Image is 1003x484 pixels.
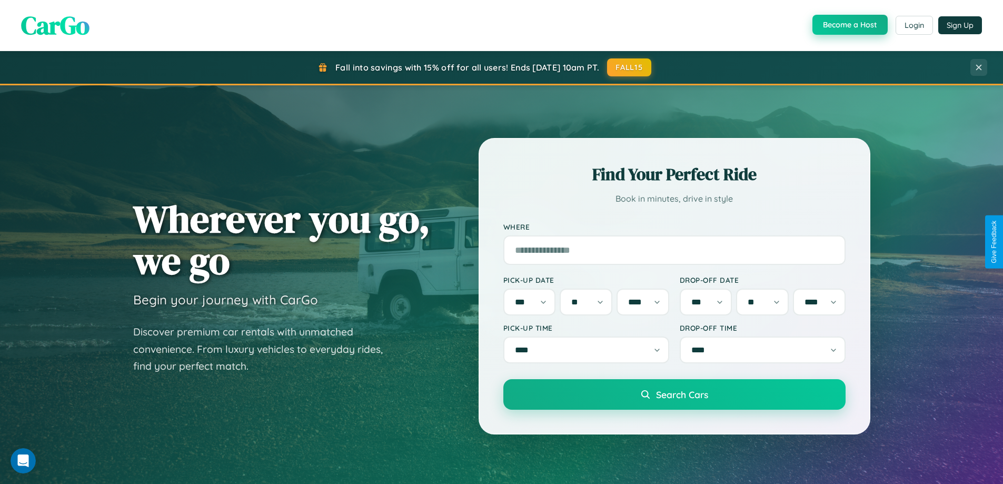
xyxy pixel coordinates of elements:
p: Discover premium car rentals with unmatched convenience. From luxury vehicles to everyday rides, ... [133,323,396,375]
span: Search Cars [656,389,708,400]
div: Give Feedback [990,221,998,263]
button: Sign Up [938,16,982,34]
iframe: Intercom live chat [11,448,36,473]
label: Where [503,222,846,231]
h1: Wherever you go, we go [133,198,430,281]
label: Drop-off Time [680,323,846,332]
button: FALL15 [607,58,651,76]
h3: Begin your journey with CarGo [133,292,318,308]
label: Pick-up Time [503,323,669,332]
button: Become a Host [812,15,888,35]
span: Fall into savings with 15% off for all users! Ends [DATE] 10am PT. [335,62,599,73]
span: CarGo [21,8,90,43]
button: Search Cars [503,379,846,410]
h2: Find Your Perfect Ride [503,163,846,186]
label: Pick-up Date [503,275,669,284]
p: Book in minutes, drive in style [503,191,846,206]
label: Drop-off Date [680,275,846,284]
button: Login [896,16,933,35]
